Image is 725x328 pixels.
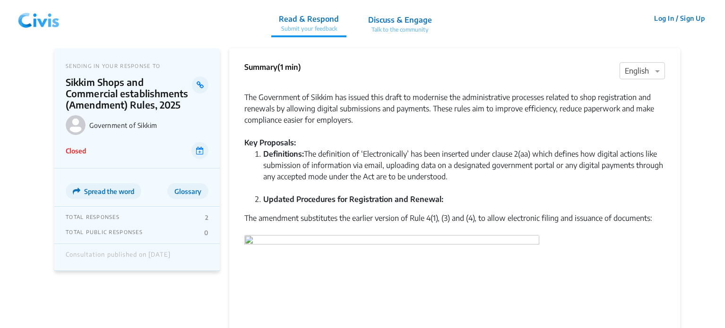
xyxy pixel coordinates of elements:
[174,187,201,195] span: Glossary
[263,194,443,204] strong: Updated Procedures for Registration and Renewal:
[66,146,86,156] p: Closed
[244,138,296,147] strong: Key Proposals:
[66,214,120,221] p: TOTAL RESPONSES
[14,4,63,33] img: navlogo.png
[89,121,208,129] p: Government of Sikkim
[244,61,301,73] p: Summary
[167,183,208,199] button: Glossary
[205,214,208,221] p: 2
[263,148,665,193] li: The definition of ‘Electronically’ has been inserted under clause 2(aa) which defines how digital...
[279,13,339,25] p: Read & Respond
[279,25,339,33] p: Submit your feedback
[84,187,134,195] span: Spread the word
[66,183,141,199] button: Spread the word
[66,251,171,263] div: Consultation published on [DATE]
[66,115,86,135] img: Government of Sikkim logo
[66,63,208,69] p: SENDING IN YOUR RESPONSE TO
[277,62,301,72] span: (1 min)
[204,229,208,236] p: 0
[368,25,432,34] p: Talk to the community
[244,80,665,126] div: The Government of Sikkim has issued this draft to modernise the administrative processes related ...
[263,149,304,159] strong: Definitions:
[66,76,192,110] p: Sikkim Shops and Commercial establishments (Amendment) Rules, 2025
[66,229,143,236] p: TOTAL PUBLIC RESPONSES
[368,14,432,25] p: Discuss & Engage
[648,11,711,25] button: Log In / Sign Up
[244,212,665,235] div: The amendment substitutes the earlier version of Rule 4(1), (3) and (4), to allow electronic fili...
